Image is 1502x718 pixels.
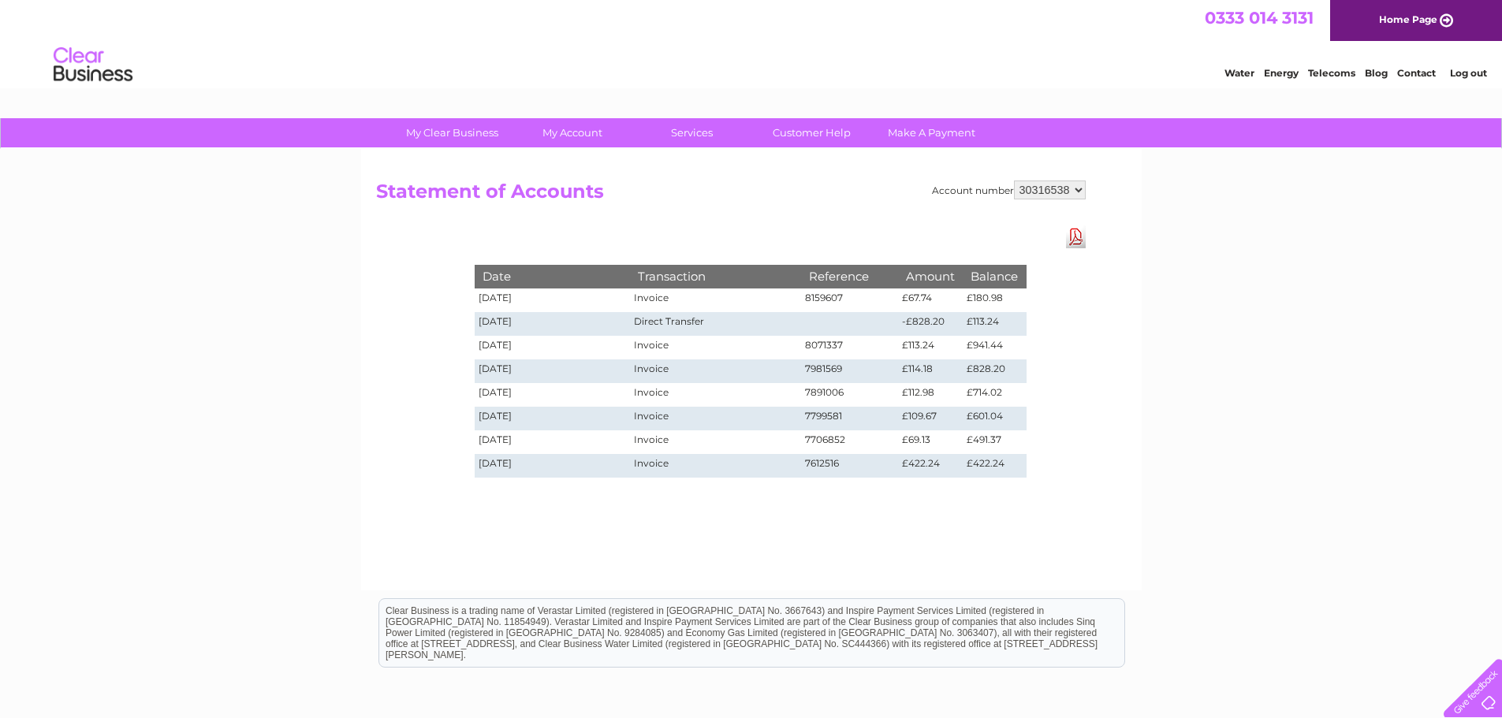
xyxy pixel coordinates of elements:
td: -£828.20 [898,312,963,336]
td: £69.13 [898,430,963,454]
td: Invoice [630,407,800,430]
th: Transaction [630,265,800,288]
td: [DATE] [475,312,631,336]
th: Date [475,265,631,288]
a: Water [1224,67,1254,79]
td: 7799581 [801,407,899,430]
td: £113.24 [898,336,963,359]
td: Invoice [630,383,800,407]
a: Energy [1264,67,1299,79]
td: Invoice [630,430,800,454]
td: 7981569 [801,359,899,383]
td: [DATE] [475,454,631,478]
td: Invoice [630,288,800,312]
td: 7612516 [801,454,899,478]
div: Account number [932,180,1086,199]
td: Invoice [630,336,800,359]
td: Direct Transfer [630,312,800,336]
a: Telecoms [1308,67,1355,79]
a: Services [627,118,757,147]
td: £180.98 [963,288,1026,312]
td: £422.24 [963,454,1026,478]
td: £113.24 [963,312,1026,336]
a: 0333 014 3131 [1205,8,1314,28]
td: 7891006 [801,383,899,407]
a: Log out [1450,67,1487,79]
h2: Statement of Accounts [376,180,1086,210]
td: Invoice [630,454,800,478]
a: My Account [507,118,637,147]
a: Blog [1365,67,1388,79]
a: Contact [1397,67,1436,79]
a: My Clear Business [387,118,517,147]
td: 8159607 [801,288,899,312]
th: Amount [898,265,963,288]
td: [DATE] [475,359,631,383]
td: £112.98 [898,383,963,407]
a: Download Pdf [1066,225,1086,248]
td: £114.18 [898,359,963,383]
td: £601.04 [963,407,1026,430]
td: [DATE] [475,336,631,359]
td: £714.02 [963,383,1026,407]
td: £109.67 [898,407,963,430]
td: £67.74 [898,288,963,312]
td: £422.24 [898,454,963,478]
th: Balance [963,265,1026,288]
td: 8071337 [801,336,899,359]
td: Invoice [630,359,800,383]
td: £941.44 [963,336,1026,359]
td: 7706852 [801,430,899,454]
td: £828.20 [963,359,1026,383]
td: [DATE] [475,407,631,430]
td: [DATE] [475,288,631,312]
a: Make A Payment [867,118,997,147]
a: Customer Help [747,118,877,147]
td: [DATE] [475,430,631,454]
th: Reference [801,265,899,288]
div: Clear Business is a trading name of Verastar Limited (registered in [GEOGRAPHIC_DATA] No. 3667643... [379,9,1124,76]
img: logo.png [53,41,133,89]
td: £491.37 [963,430,1026,454]
td: [DATE] [475,383,631,407]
